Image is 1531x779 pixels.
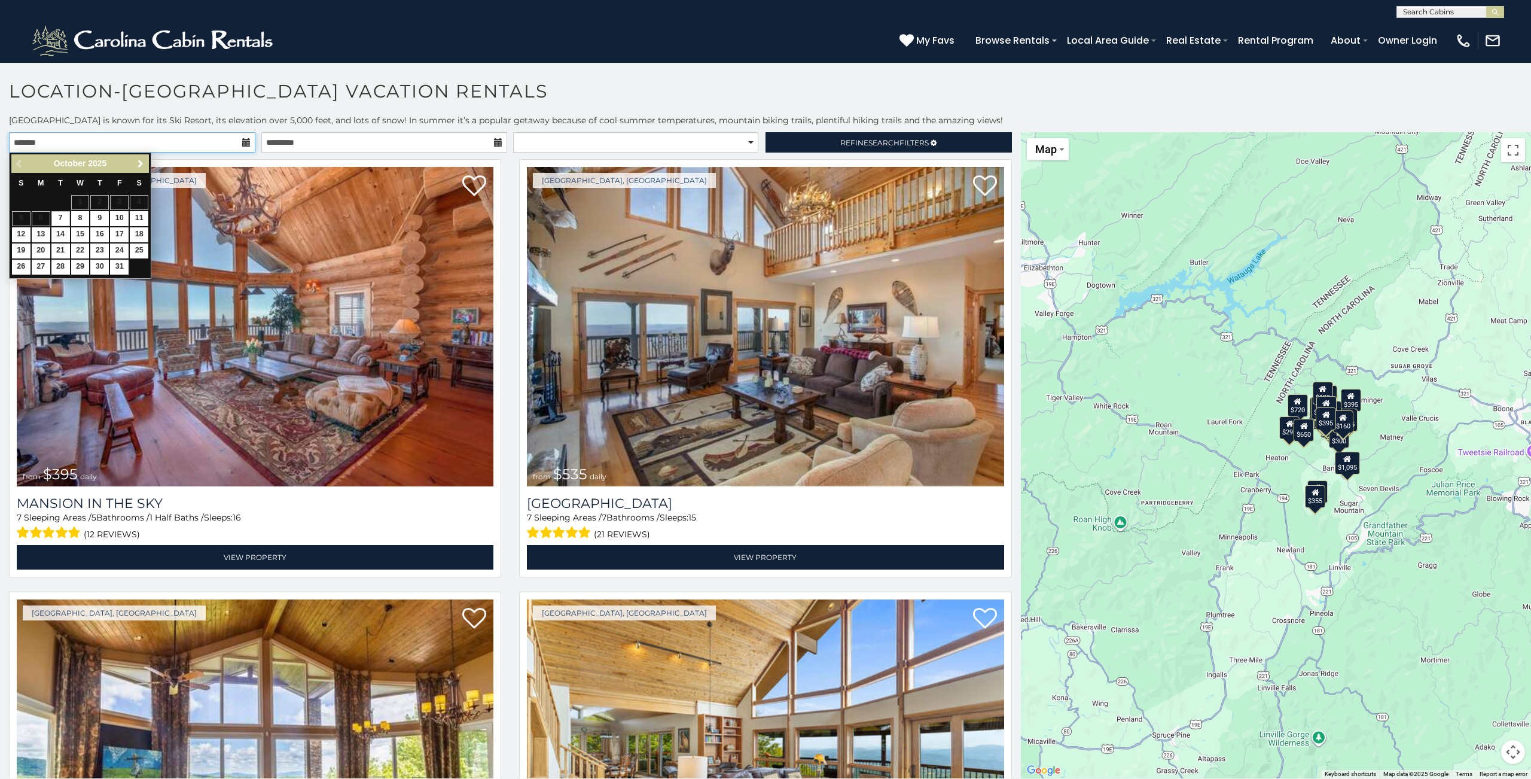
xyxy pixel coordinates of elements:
a: 10 [110,211,129,226]
a: 30 [90,260,109,275]
a: 25 [130,244,148,258]
div: $650 [1294,419,1315,442]
div: $425 [1310,397,1331,420]
a: 9 [90,211,109,226]
button: Toggle fullscreen view [1501,138,1525,162]
a: 27 [32,260,50,275]
a: About [1325,30,1367,51]
div: $395 [1341,389,1361,412]
a: Southern Star Lodge from $535 daily [527,167,1004,486]
span: (12 reviews) [84,527,140,542]
a: 13 [32,227,50,242]
a: RefineSearchFilters [765,132,1012,153]
a: Add to favorites [973,607,997,632]
img: White-1-2.png [30,23,278,59]
a: 29 [71,260,90,275]
span: Refine Filters [840,138,929,147]
span: 7 [17,512,22,523]
a: 22 [71,244,90,258]
a: 7 [51,211,70,226]
a: 11 [130,211,148,226]
span: 7 [602,512,606,523]
span: Map data ©2025 Google [1383,771,1448,777]
span: daily [590,472,606,481]
a: [GEOGRAPHIC_DATA], [GEOGRAPHIC_DATA] [533,173,716,188]
a: 24 [110,244,129,258]
span: 7 [527,512,532,523]
a: 8 [71,211,90,226]
a: 26 [12,260,31,275]
a: 31 [110,260,129,275]
button: Keyboard shortcuts [1325,770,1376,778]
span: Thursday [97,179,102,187]
span: $535 [553,465,587,483]
div: $300 [1329,425,1349,448]
a: Open this area in Google Maps (opens a new window) [1024,763,1063,778]
img: Mansion In The Sky [17,167,493,486]
span: Monday [38,179,44,187]
a: 15 [71,227,90,242]
div: $720 [1288,394,1308,417]
a: 19 [12,244,31,258]
a: Next [133,156,148,171]
img: Google [1024,763,1063,778]
a: 12 [12,227,31,242]
div: $425 [1311,397,1331,419]
span: Map [1035,143,1057,156]
span: 2025 [88,159,106,168]
a: Add to favorites [462,607,486,632]
span: 5 [92,512,96,523]
span: Wednesday [77,179,84,187]
span: Next [136,159,145,169]
img: phone-regular-white.png [1455,32,1472,49]
a: Mansion In The Sky [17,495,493,512]
span: Saturday [137,179,142,187]
a: Real Estate [1160,30,1227,51]
a: Browse Rentals [969,30,1056,51]
a: My Favs [899,33,957,48]
a: View Property [17,545,493,570]
span: from [23,472,41,481]
span: 15 [688,512,696,523]
a: Report a map error [1480,771,1527,777]
a: Rental Program [1232,30,1319,51]
div: $395 [1316,407,1337,430]
img: mail-regular-white.png [1484,32,1501,49]
div: $225 [1307,480,1328,503]
a: 28 [51,260,70,275]
a: Owner Login [1372,30,1443,51]
button: Map camera controls [1501,740,1525,764]
button: Change map style [1027,138,1069,160]
div: $435 [1337,409,1358,431]
div: $355 [1306,485,1326,508]
a: Mansion In The Sky from $395 daily [17,167,493,486]
span: (21 reviews) [594,527,650,542]
div: Sleeping Areas / Bathrooms / Sleeps: [527,512,1004,542]
a: [GEOGRAPHIC_DATA], [GEOGRAPHIC_DATA] [23,605,206,620]
div: $180 [1316,396,1337,419]
a: Local Area Guide [1061,30,1155,51]
h3: Southern Star Lodge [527,495,1004,512]
span: Sunday [19,179,23,187]
a: 23 [90,244,109,258]
div: $1,095 [1335,452,1360,474]
span: $395 [43,465,78,483]
a: View Property [527,545,1004,570]
span: Tuesday [58,179,63,187]
div: Sleeping Areas / Bathrooms / Sleeps: [17,512,493,542]
a: Add to favorites [462,174,486,199]
div: $125 [1313,382,1333,404]
a: 18 [130,227,148,242]
a: 20 [32,244,50,258]
a: 21 [51,244,70,258]
span: Friday [117,179,122,187]
a: [GEOGRAPHIC_DATA] [527,495,1004,512]
div: $295 [1279,416,1300,439]
span: Search [868,138,899,147]
a: [GEOGRAPHIC_DATA], [GEOGRAPHIC_DATA] [533,605,716,620]
a: 16 [90,227,109,242]
span: 16 [233,512,241,523]
div: $160 [1333,410,1353,433]
img: Southern Star Lodge [527,167,1004,486]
